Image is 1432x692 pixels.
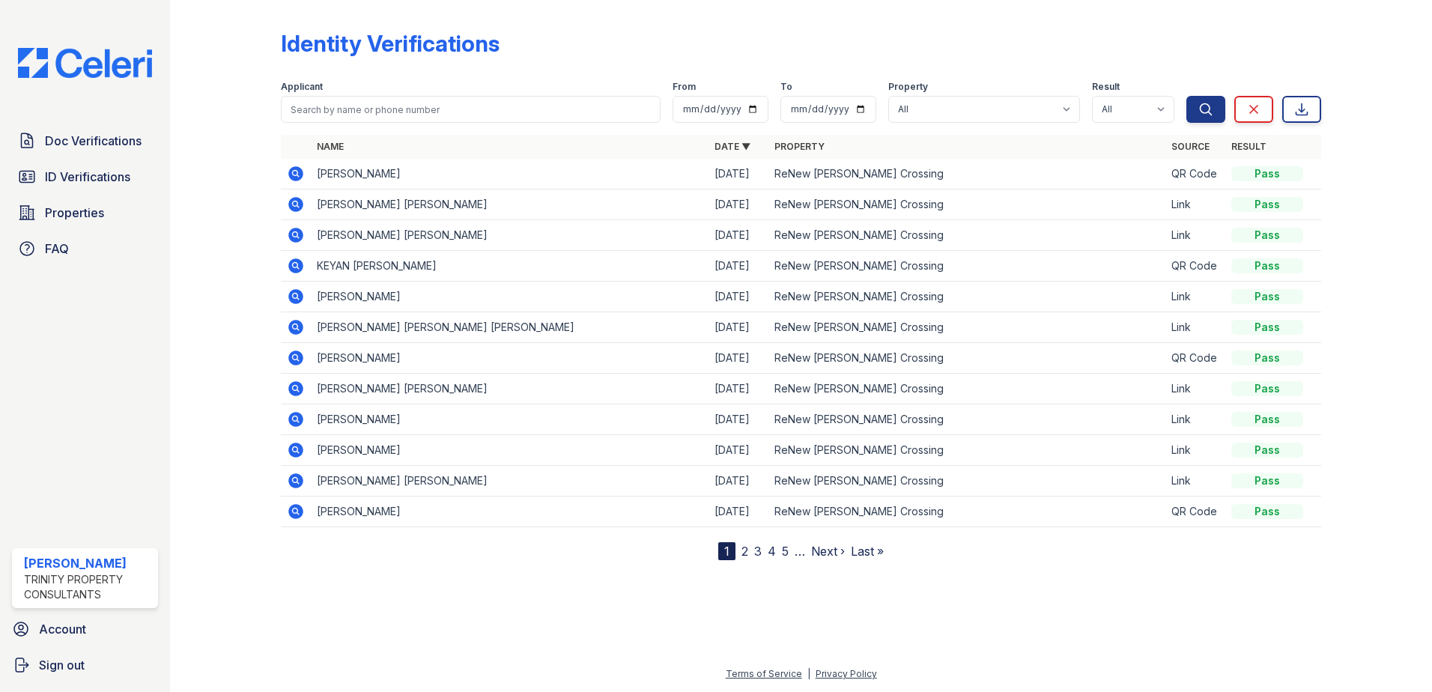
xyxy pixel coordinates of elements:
div: [PERSON_NAME] [24,554,152,572]
a: Name [317,141,344,152]
label: From [673,81,696,93]
td: [PERSON_NAME] [PERSON_NAME] [311,189,709,220]
td: Link [1165,189,1225,220]
td: [PERSON_NAME] [PERSON_NAME] [311,466,709,497]
td: QR Code [1165,251,1225,282]
a: ID Verifications [12,162,158,192]
a: Sign out [6,650,164,680]
span: Sign out [39,656,85,674]
td: [PERSON_NAME] [PERSON_NAME] [PERSON_NAME] [311,312,709,343]
td: ReNew [PERSON_NAME] Crossing [768,435,1166,466]
a: Properties [12,198,158,228]
td: ReNew [PERSON_NAME] Crossing [768,374,1166,404]
a: Source [1171,141,1210,152]
div: Pass [1231,289,1303,304]
td: [DATE] [709,435,768,466]
div: Pass [1231,443,1303,458]
td: [DATE] [709,404,768,435]
a: Doc Verifications [12,126,158,156]
label: To [780,81,792,93]
a: FAQ [12,234,158,264]
span: ID Verifications [45,168,130,186]
div: Pass [1231,473,1303,488]
td: ReNew [PERSON_NAME] Crossing [768,159,1166,189]
label: Applicant [281,81,323,93]
div: Pass [1231,197,1303,212]
a: Terms of Service [726,668,802,679]
td: ReNew [PERSON_NAME] Crossing [768,282,1166,312]
img: CE_Logo_Blue-a8612792a0a2168367f1c8372b55b34899dd931a85d93a1a3d3e32e68fde9ad4.png [6,48,164,78]
div: Pass [1231,320,1303,335]
td: [DATE] [709,497,768,527]
td: ReNew [PERSON_NAME] Crossing [768,251,1166,282]
a: Last » [851,544,884,559]
td: [PERSON_NAME] [311,435,709,466]
div: Pass [1231,504,1303,519]
td: [PERSON_NAME] [311,159,709,189]
td: KEYAN [PERSON_NAME] [311,251,709,282]
label: Result [1092,81,1120,93]
div: Pass [1231,258,1303,273]
td: [DATE] [709,466,768,497]
a: 4 [768,544,776,559]
td: ReNew [PERSON_NAME] Crossing [768,189,1166,220]
div: Pass [1231,381,1303,396]
td: [DATE] [709,343,768,374]
div: Pass [1231,166,1303,181]
td: [DATE] [709,312,768,343]
input: Search by name or phone number [281,96,661,123]
a: Privacy Policy [816,668,877,679]
td: [PERSON_NAME] [311,404,709,435]
td: [PERSON_NAME] [311,497,709,527]
a: Next › [811,544,845,559]
label: Property [888,81,928,93]
td: [DATE] [709,251,768,282]
td: [PERSON_NAME] [PERSON_NAME] [311,220,709,251]
td: Link [1165,435,1225,466]
td: ReNew [PERSON_NAME] Crossing [768,220,1166,251]
div: | [807,668,810,679]
td: [DATE] [709,220,768,251]
span: FAQ [45,240,69,258]
td: ReNew [PERSON_NAME] Crossing [768,312,1166,343]
td: Link [1165,404,1225,435]
td: QR Code [1165,497,1225,527]
a: Result [1231,141,1266,152]
td: ReNew [PERSON_NAME] Crossing [768,404,1166,435]
a: Date ▼ [715,141,750,152]
span: Doc Verifications [45,132,142,150]
div: Pass [1231,412,1303,427]
td: Link [1165,466,1225,497]
td: [PERSON_NAME] [PERSON_NAME] [311,374,709,404]
div: Pass [1231,228,1303,243]
div: Trinity Property Consultants [24,572,152,602]
td: QR Code [1165,159,1225,189]
td: [DATE] [709,282,768,312]
td: [PERSON_NAME] [311,343,709,374]
a: Property [774,141,825,152]
span: … [795,542,805,560]
span: Properties [45,204,104,222]
td: [DATE] [709,159,768,189]
a: 2 [741,544,748,559]
td: Link [1165,312,1225,343]
td: [DATE] [709,189,768,220]
td: Link [1165,282,1225,312]
td: ReNew [PERSON_NAME] Crossing [768,497,1166,527]
td: QR Code [1165,343,1225,374]
a: 3 [754,544,762,559]
td: Link [1165,374,1225,404]
div: 1 [718,542,735,560]
div: Pass [1231,350,1303,365]
td: ReNew [PERSON_NAME] Crossing [768,466,1166,497]
div: Identity Verifications [281,30,500,57]
a: 5 [782,544,789,559]
span: Account [39,620,86,638]
td: Link [1165,220,1225,251]
td: [DATE] [709,374,768,404]
td: ReNew [PERSON_NAME] Crossing [768,343,1166,374]
a: Account [6,614,164,644]
td: [PERSON_NAME] [311,282,709,312]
